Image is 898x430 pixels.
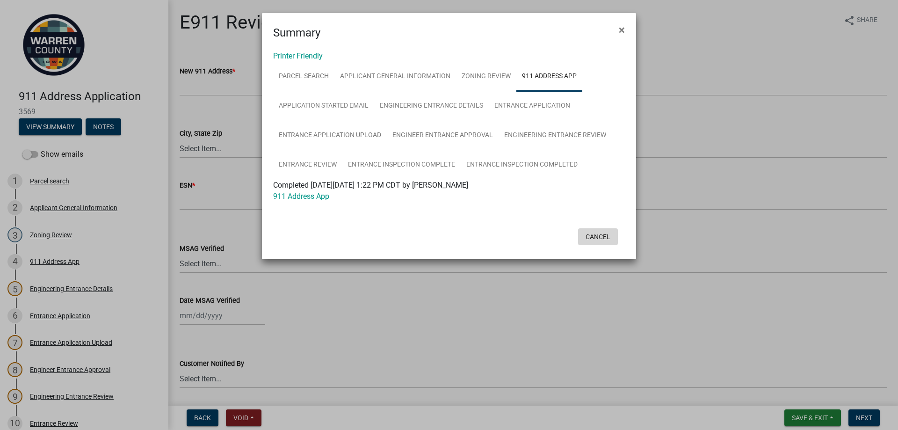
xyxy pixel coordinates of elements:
a: Entrance Application [489,91,576,121]
button: Close [611,17,632,43]
a: Engineer Entrance Approval [387,121,499,151]
a: Parcel search [273,62,334,92]
a: Entrance Inspection Complete [342,150,461,180]
span: × [619,23,625,36]
a: 911 Address App [516,62,582,92]
h4: Summary [273,24,320,41]
button: Cancel [578,228,618,245]
a: Applicant General Information [334,62,456,92]
a: Engineering Entrance Review [499,121,612,151]
a: 911 Address App [273,192,329,201]
a: Engineering Entrance Details [374,91,489,121]
span: Completed [DATE][DATE] 1:22 PM CDT by [PERSON_NAME] [273,181,468,189]
a: Printer Friendly [273,51,323,60]
a: Zoning Review [456,62,516,92]
a: Application Started Email [273,91,374,121]
a: Entrance Application Upload [273,121,387,151]
a: Entrance Review [273,150,342,180]
a: Entrance Inspection Completed [461,150,583,180]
